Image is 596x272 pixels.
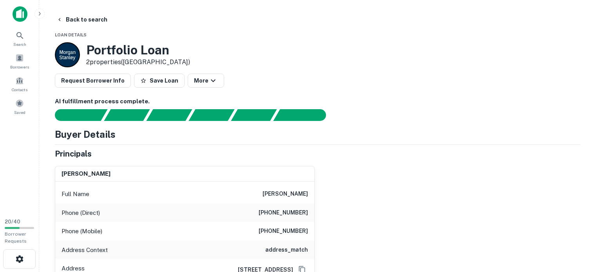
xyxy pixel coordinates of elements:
button: Save Loan [134,74,185,88]
a: Saved [2,96,37,117]
h6: [PERSON_NAME] [62,169,111,178]
h4: Buyer Details [55,127,116,141]
a: Contacts [2,73,37,94]
span: Borrower Requests [5,231,27,244]
iframe: Chat Widget [557,209,596,247]
a: Search [2,28,37,49]
p: Phone (Direct) [62,208,100,218]
h6: [PERSON_NAME] [263,189,308,199]
h5: Principals [55,148,92,160]
span: 20 / 40 [5,219,20,225]
h3: Portfolio Loan [86,43,190,58]
span: Search [13,41,26,47]
h6: [PHONE_NUMBER] [259,208,308,218]
button: More [188,74,224,88]
div: Principals found, AI now looking for contact information... [188,109,234,121]
a: Borrowers [2,50,37,72]
p: Phone (Mobile) [62,227,102,236]
p: Address Context [62,245,108,255]
span: Saved [14,109,25,115]
button: Back to search [53,13,111,27]
h6: address_match [265,245,308,255]
button: Request Borrower Info [55,74,131,88]
p: 2 properties ([GEOGRAPHIC_DATA]) [86,58,190,67]
img: capitalize-icon.png [13,6,27,22]
div: Documents found, AI parsing details... [146,109,192,121]
p: Full Name [62,189,89,199]
div: Sending borrower request to AI... [45,109,104,121]
div: AI fulfillment process complete. [274,109,335,121]
h6: AI fulfillment process complete. [55,97,580,106]
span: Borrowers [10,64,29,70]
div: Your request is received and processing... [104,109,150,121]
h6: [PHONE_NUMBER] [259,227,308,236]
span: Loan Details [55,32,87,37]
span: Contacts [12,86,27,93]
div: Principals found, still searching for contact information. This may take time... [231,109,277,121]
